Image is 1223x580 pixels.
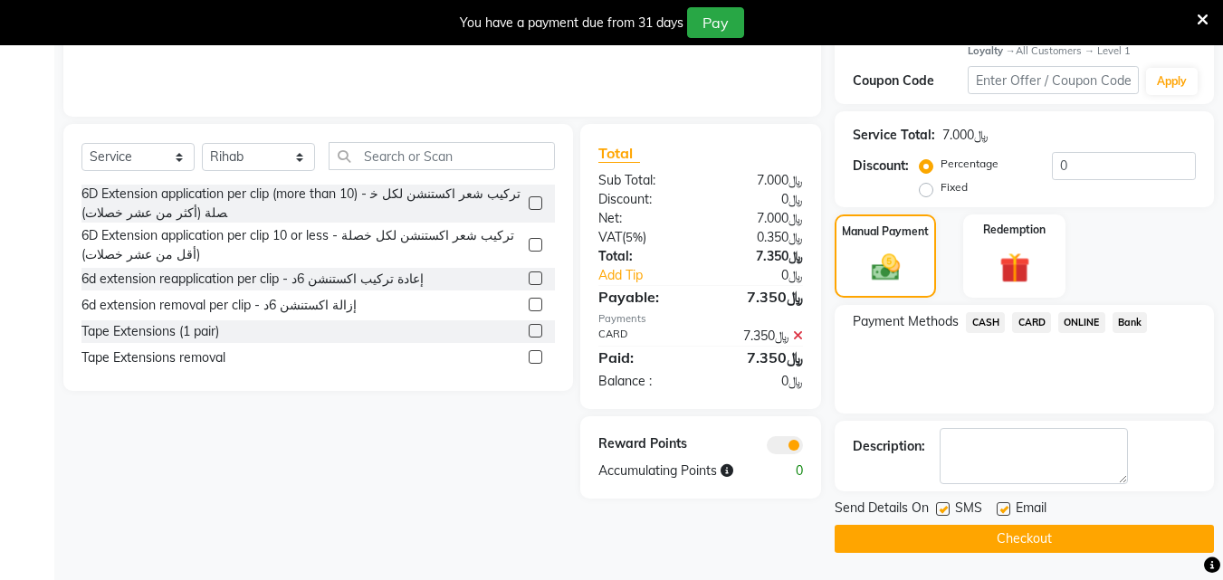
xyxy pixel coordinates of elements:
div: ﷼7.350 [701,327,817,346]
div: Paid: [585,347,701,368]
div: Net: [585,209,701,228]
button: Pay [687,7,744,38]
input: Search or Scan [329,142,555,170]
div: 6D Extension application per clip (more than 10) - تركيب شعر اكستنشن لكل خصلة (أكثر من عشر خصلات) [81,185,521,223]
label: Manual Payment [842,223,929,240]
div: Sub Total: [585,171,701,190]
div: ( ) [585,228,701,247]
button: Apply [1146,68,1198,95]
span: VAT [598,229,622,245]
div: ﷼7.350 [701,247,817,266]
img: _gift.svg [990,249,1039,286]
span: SMS [955,499,982,521]
span: CARD [1012,312,1051,333]
span: ONLINE [1058,312,1105,333]
div: ﷼7.000 [701,171,817,190]
div: Total: [585,247,701,266]
label: Percentage [941,156,998,172]
span: Email [1016,499,1046,521]
div: ﷼7.350 [701,286,817,308]
div: ﷼0 [701,190,817,209]
span: Payment Methods [853,312,959,331]
div: Coupon Code [853,71,967,90]
div: Tape Extensions (1 pair) [81,322,219,341]
span: Total [598,144,640,163]
div: 6d extension reapplication per clip - إعادة تركيب اكستنشن 6د [81,270,424,289]
div: ﷼0 [721,266,817,285]
div: Service Total: [853,126,935,145]
div: Payable: [585,286,701,308]
div: You have a payment due from 31 days [460,14,683,33]
span: Send Details On [835,499,929,521]
span: Bank [1113,312,1148,333]
span: CASH [966,312,1005,333]
div: 6d extension removal per clip - إزالة اكستنشن 6د [81,296,357,315]
label: Redemption [983,222,1046,238]
div: Discount: [585,190,701,209]
button: Checkout [835,525,1214,553]
div: ﷼0 [701,372,817,391]
div: Reward Points [585,434,701,454]
div: ﷼0.350 [701,228,817,247]
div: 6D Extension application per clip 10 or less - تركيب شعر اكستنشن لكل خصلة (أقل من عشر خصلات) [81,226,521,264]
div: ﷼7.000 [942,126,989,145]
div: Balance : [585,372,701,391]
label: Fixed [941,179,968,195]
div: CARD [585,327,701,346]
div: ﷼7.000 [701,209,817,228]
img: _cash.svg [863,251,909,283]
a: Add Tip [585,266,720,285]
div: Description: [853,437,925,456]
div: Accumulating Points [585,461,759,480]
strong: Loyalty → [968,44,1016,57]
div: ﷼7.350 [701,347,817,368]
div: 0 [759,461,817,480]
div: Tape Extensions removal [81,348,225,367]
span: 5% [626,230,643,244]
input: Enter Offer / Coupon Code [968,66,1139,94]
div: Discount: [853,157,909,176]
div: All Customers → Level 1 [968,43,1196,59]
div: Payments [598,311,803,327]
